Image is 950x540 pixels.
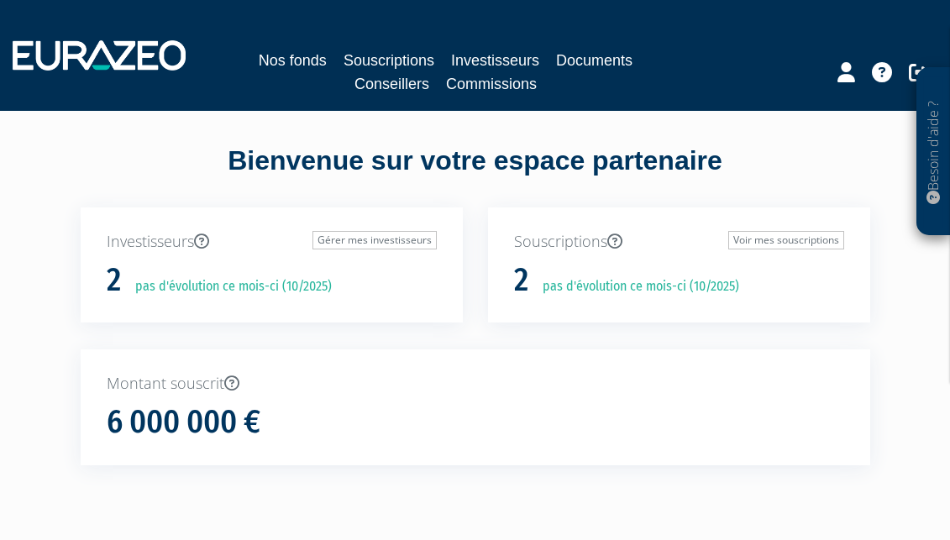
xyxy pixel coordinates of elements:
h1: 2 [107,263,121,298]
p: Souscriptions [514,231,844,253]
p: pas d'évolution ce mois-ci (10/2025) [531,277,739,296]
div: Bienvenue sur votre espace partenaire [68,142,883,207]
a: Documents [556,49,632,72]
p: Besoin d'aide ? [924,76,943,228]
img: 1732889491-logotype_eurazeo_blanc_rvb.png [13,40,186,71]
a: Souscriptions [344,49,434,72]
a: Nos fonds [259,49,327,72]
a: Voir mes souscriptions [728,231,844,249]
a: Investisseurs [451,49,539,72]
a: Commissions [446,72,537,96]
p: Investisseurs [107,231,437,253]
p: Montant souscrit [107,373,844,395]
a: Gérer mes investisseurs [312,231,437,249]
h1: 2 [514,263,528,298]
p: pas d'évolution ce mois-ci (10/2025) [123,277,332,296]
a: Conseillers [354,72,429,96]
h1: 6 000 000 € [107,405,260,440]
